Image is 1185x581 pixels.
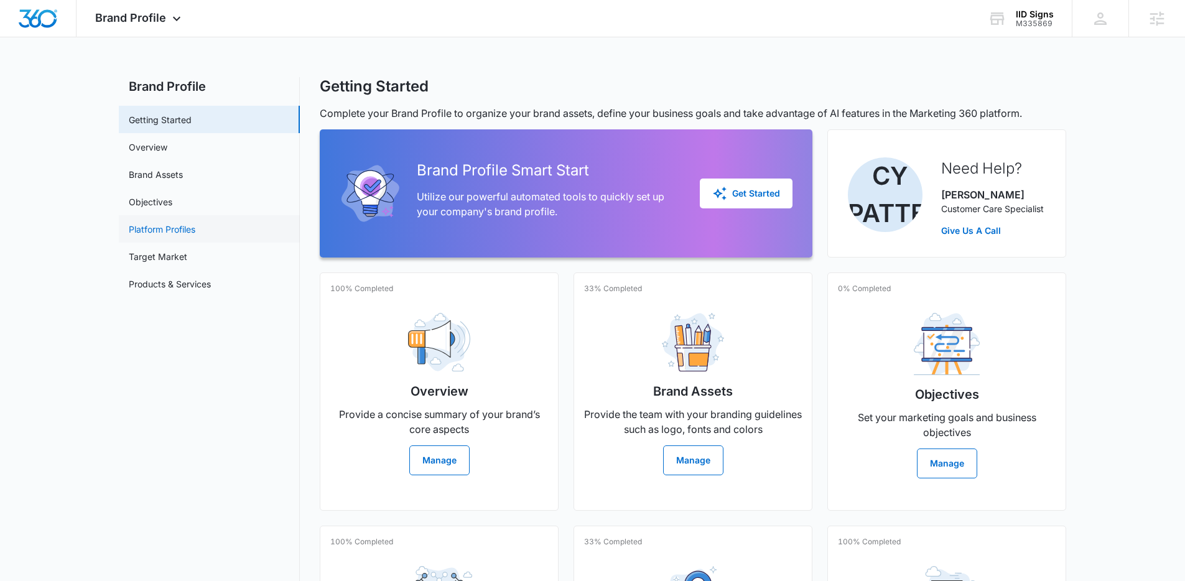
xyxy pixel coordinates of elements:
h2: Overview [411,382,468,401]
a: Platform Profiles [129,223,195,236]
a: Objectives [129,195,172,208]
a: Target Market [129,250,187,263]
a: 0% CompletedObjectivesSet your marketing goals and business objectivesManage [827,272,1066,511]
div: Get Started [712,186,780,201]
h2: Objectives [915,385,979,404]
h2: Need Help? [941,157,1044,180]
a: 33% CompletedBrand AssetsProvide the team with your branding guidelines such as logo, fonts and c... [574,272,812,511]
a: Overview [129,141,167,154]
a: Getting Started [129,113,192,126]
p: 100% Completed [330,536,393,547]
div: account id [1016,19,1054,28]
p: 33% Completed [584,536,642,547]
button: Manage [917,449,977,478]
img: Cy Patterson [848,157,922,232]
p: 100% Completed [838,536,901,547]
p: 33% Completed [584,283,642,294]
button: Manage [409,445,470,475]
h1: Getting Started [320,77,429,96]
p: Provide the team with your branding guidelines such as logo, fonts and colors [584,407,802,437]
p: Set your marketing goals and business objectives [838,410,1056,440]
h2: Brand Profile Smart Start [417,159,680,182]
a: Products & Services [129,277,211,290]
span: Brand Profile [95,11,166,24]
p: Customer Care Specialist [941,202,1044,215]
div: account name [1016,9,1054,19]
p: 0% Completed [838,283,891,294]
p: [PERSON_NAME] [941,187,1044,202]
p: Complete your Brand Profile to organize your brand assets, define your business goals and take ad... [320,106,1066,121]
h2: Brand Profile [119,77,300,96]
a: 100% CompletedOverviewProvide a concise summary of your brand’s core aspectsManage [320,272,559,511]
button: Manage [663,445,723,475]
a: Give Us A Call [941,224,1044,237]
button: Get Started [700,179,792,208]
a: Brand Assets [129,168,183,181]
h2: Brand Assets [653,382,733,401]
p: 100% Completed [330,283,393,294]
p: Utilize our powerful automated tools to quickly set up your company's brand profile. [417,189,680,219]
p: Provide a concise summary of your brand’s core aspects [330,407,548,437]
